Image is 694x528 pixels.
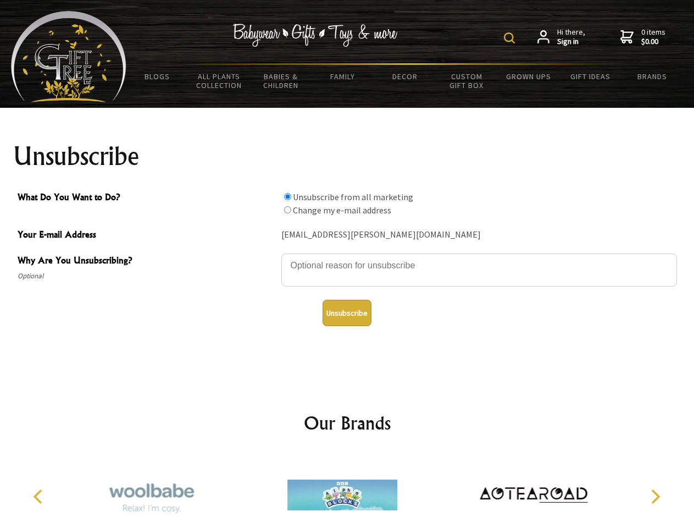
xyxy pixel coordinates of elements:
[18,228,276,244] span: Your E-mail Address
[11,11,126,102] img: Babyware - Gifts - Toys and more...
[323,300,371,326] button: Unsubscribe
[557,37,585,47] strong: Sign in
[18,269,276,283] span: Optional
[188,65,251,97] a: All Plants Collection
[233,24,398,47] img: Babywear - Gifts - Toys & more
[641,37,665,47] strong: $0.00
[18,190,276,206] span: What Do You Want to Do?
[312,65,374,88] a: Family
[497,65,559,88] a: Grown Ups
[18,254,276,269] span: Why Are You Unsubscribing?
[641,27,665,47] span: 0 items
[293,191,413,202] label: Unsubscribe from all marketing
[559,65,621,88] a: Gift Ideas
[293,205,391,216] label: Change my e-mail address
[620,28,665,47] a: 0 items$0.00
[537,28,585,47] a: Hi there,Sign in
[284,193,291,200] input: What Do You Want to Do?
[126,65,188,88] a: BLOGS
[374,65,436,88] a: Decor
[504,32,515,43] img: product search
[281,254,677,287] textarea: Why Are You Unsubscribing?
[27,485,52,509] button: Previous
[643,485,667,509] button: Next
[436,65,498,97] a: Custom Gift Box
[13,143,681,169] h1: Unsubscribe
[281,227,677,244] div: [EMAIL_ADDRESS][PERSON_NAME][DOMAIN_NAME]
[284,206,291,213] input: What Do You Want to Do?
[22,410,673,436] h2: Our Brands
[557,28,585,47] span: Hi there,
[621,65,684,88] a: Brands
[250,65,312,97] a: Babies & Children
